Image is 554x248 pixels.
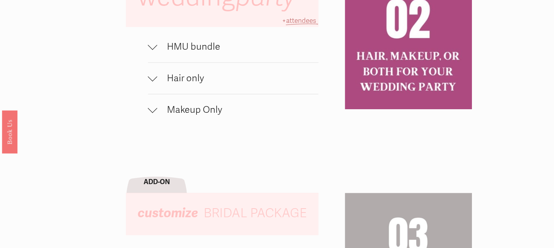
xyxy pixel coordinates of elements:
span: attendees [286,17,316,25]
button: Hair only [148,63,319,94]
strong: ADD-ON [144,178,170,186]
span: + [282,17,286,25]
span: Makeup Only [157,104,319,116]
a: Book Us [2,110,17,153]
span: Hair only [157,73,319,84]
button: Makeup Only [148,94,319,125]
span: HMU bundle [157,41,319,52]
span: BRIDAL PACKAGE [204,205,307,221]
button: HMU bundle [148,31,319,62]
em: customize [138,205,198,221]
